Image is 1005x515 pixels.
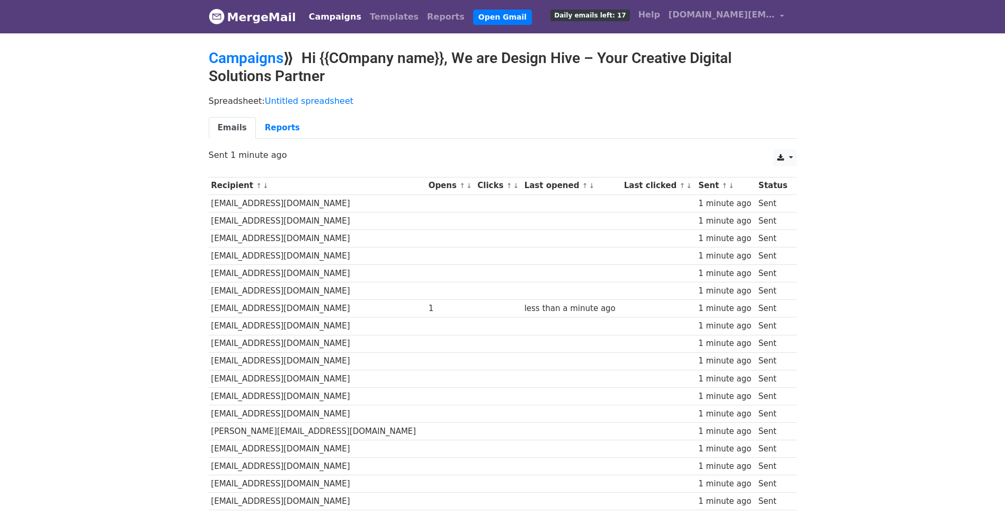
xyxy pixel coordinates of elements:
a: MergeMail [209,6,296,28]
td: [EMAIL_ADDRESS][DOMAIN_NAME] [209,458,426,475]
a: ↓ [466,182,472,190]
div: 1 minute ago [698,268,753,280]
a: Daily emails left: 17 [546,4,634,25]
td: [EMAIL_ADDRESS][DOMAIN_NAME] [209,212,426,229]
td: Sent [756,440,791,458]
div: 1 minute ago [698,355,753,367]
div: 1 minute ago [698,478,753,490]
td: Sent [756,300,791,317]
div: 1 minute ago [698,425,753,438]
a: ↓ [513,182,519,190]
p: Sent 1 minute ago [209,149,797,161]
img: MergeMail logo [209,8,225,24]
a: ↓ [686,182,692,190]
td: [EMAIL_ADDRESS][DOMAIN_NAME] [209,370,426,387]
a: ↓ [728,182,734,190]
td: Sent [756,317,791,335]
th: Recipient [209,177,426,194]
td: [EMAIL_ADDRESS][DOMAIN_NAME] [209,247,426,265]
td: Sent [756,370,791,387]
a: ↑ [459,182,465,190]
div: 1 minute ago [698,320,753,332]
div: 1 minute ago [698,495,753,508]
div: 1 minute ago [698,215,753,227]
td: [EMAIL_ADDRESS][DOMAIN_NAME] [209,317,426,335]
span: [DOMAIN_NAME][EMAIL_ADDRESS][DOMAIN_NAME] [669,8,775,21]
td: [EMAIL_ADDRESS][DOMAIN_NAME] [209,194,426,212]
h2: ⟫ Hi {{COmpany name}}, We are Design Hive – Your Creative Digital Solutions Partner [209,49,797,85]
a: Open Gmail [473,10,532,25]
div: 1 minute ago [698,233,753,245]
td: Sent [756,229,791,247]
td: [EMAIL_ADDRESS][DOMAIN_NAME] [209,493,426,510]
div: 1 minute ago [698,303,753,315]
div: 1 minute ago [698,408,753,420]
div: 1 minute ago [698,443,753,455]
td: Sent [756,387,791,405]
td: Sent [756,458,791,475]
p: Spreadsheet: [209,95,797,106]
div: 1 [429,303,473,315]
a: ↓ [263,182,269,190]
td: Sent [756,423,791,440]
td: Sent [756,212,791,229]
a: ↓ [589,182,594,190]
a: [DOMAIN_NAME][EMAIL_ADDRESS][DOMAIN_NAME] [664,4,788,29]
a: Untitled spreadsheet [265,96,353,106]
td: Sent [756,282,791,300]
td: [EMAIL_ADDRESS][DOMAIN_NAME] [209,300,426,317]
td: [EMAIL_ADDRESS][DOMAIN_NAME] [209,352,426,370]
td: [EMAIL_ADDRESS][DOMAIN_NAME] [209,265,426,282]
div: 1 minute ago [698,338,753,350]
th: Last clicked [621,177,696,194]
td: [EMAIL_ADDRESS][DOMAIN_NAME] [209,335,426,352]
a: Reports [423,6,469,28]
td: Sent [756,475,791,493]
td: [EMAIL_ADDRESS][DOMAIN_NAME] [209,475,426,493]
td: Sent [756,335,791,352]
td: [EMAIL_ADDRESS][DOMAIN_NAME] [209,387,426,405]
a: ↑ [256,182,262,190]
td: Sent [756,247,791,265]
div: 1 minute ago [698,460,753,473]
a: Campaigns [209,49,283,67]
a: Templates [366,6,423,28]
th: Clicks [475,177,522,194]
td: [PERSON_NAME][EMAIL_ADDRESS][DOMAIN_NAME] [209,423,426,440]
a: ↑ [722,182,727,190]
td: Sent [756,405,791,422]
div: less than a minute ago [524,303,619,315]
td: Sent [756,194,791,212]
td: Sent [756,352,791,370]
th: Sent [696,177,756,194]
td: [EMAIL_ADDRESS][DOMAIN_NAME] [209,405,426,422]
th: Last opened [522,177,621,194]
div: 1 minute ago [698,390,753,403]
div: 1 minute ago [698,250,753,262]
td: Sent [756,265,791,282]
a: Campaigns [305,6,366,28]
td: Sent [756,493,791,510]
td: [EMAIL_ADDRESS][DOMAIN_NAME] [209,282,426,300]
td: [EMAIL_ADDRESS][DOMAIN_NAME] [209,440,426,458]
a: Help [634,4,664,25]
th: Opens [426,177,475,194]
div: 1 minute ago [698,198,753,210]
td: [EMAIL_ADDRESS][DOMAIN_NAME] [209,229,426,247]
th: Status [756,177,791,194]
a: Emails [209,117,256,139]
a: ↑ [680,182,686,190]
div: 1 minute ago [698,373,753,385]
a: ↑ [506,182,512,190]
span: Daily emails left: 17 [550,10,629,21]
a: Reports [256,117,309,139]
a: ↑ [582,182,588,190]
div: 1 minute ago [698,285,753,297]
